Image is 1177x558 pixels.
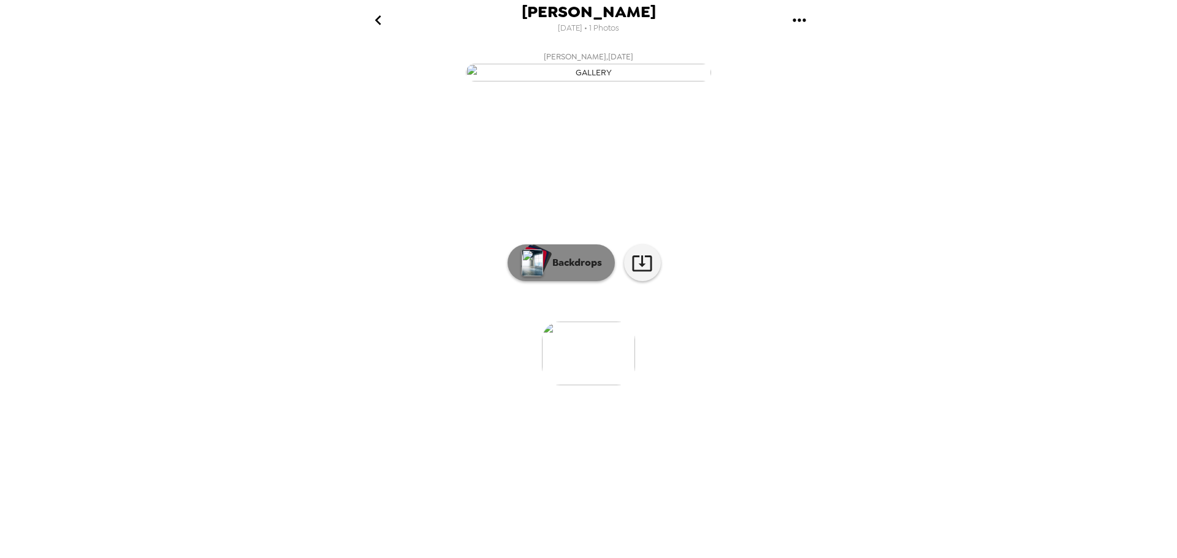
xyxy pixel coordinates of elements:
button: [PERSON_NAME],[DATE] [343,46,834,85]
img: gallery [542,322,635,385]
span: [PERSON_NAME] , [DATE] [544,50,633,64]
button: Backdrops [508,244,615,281]
p: Backdrops [546,255,602,270]
span: [DATE] • 1 Photos [558,20,619,37]
img: gallery [466,64,711,81]
span: [PERSON_NAME] [522,4,656,20]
